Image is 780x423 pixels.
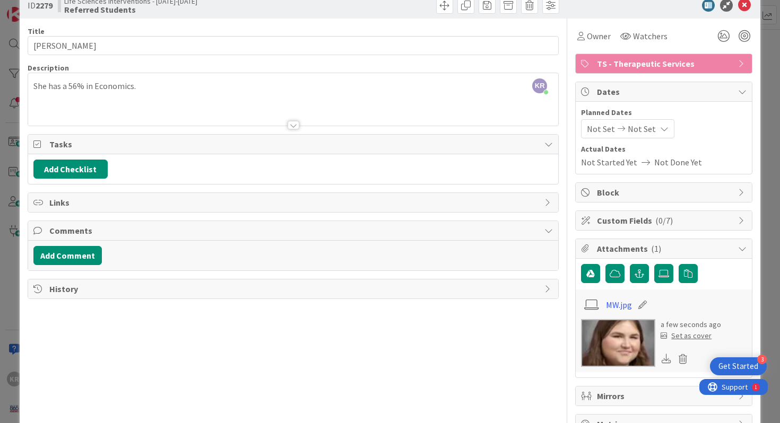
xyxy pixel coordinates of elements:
[581,144,747,155] span: Actual Dates
[581,107,747,118] span: Planned Dates
[633,30,668,42] span: Watchers
[33,160,108,179] button: Add Checklist
[33,246,102,265] button: Add Comment
[49,224,540,237] span: Comments
[597,242,733,255] span: Attachments
[710,357,767,375] div: Open Get Started checklist, remaining modules: 3
[597,186,733,199] span: Block
[587,122,615,135] span: Not Set
[49,283,540,295] span: History
[55,4,58,13] div: 1
[661,330,712,341] div: Set as cover
[597,57,733,70] span: TS - Therapeutic Services
[661,319,721,330] div: a few seconds ago
[661,352,672,366] div: Download
[49,138,540,151] span: Tasks
[28,63,69,73] span: Description
[64,5,197,14] b: Referred Students
[532,78,547,93] span: KR
[757,355,767,364] div: 3
[654,156,702,169] span: Not Done Yet
[628,122,656,135] span: Not Set
[28,36,559,55] input: type card name here...
[597,390,733,402] span: Mirrors
[597,214,733,227] span: Custom Fields
[33,80,553,92] p: She has a 56% in Economics.
[651,243,661,254] span: ( 1 )
[28,27,45,36] label: Title
[49,196,540,209] span: Links
[581,156,637,169] span: Not Started Yet
[718,361,758,372] div: Get Started
[655,215,673,226] span: ( 0/7 )
[597,85,733,98] span: Dates
[22,2,48,14] span: Support
[587,30,611,42] span: Owner
[606,298,632,311] a: MW.jpg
